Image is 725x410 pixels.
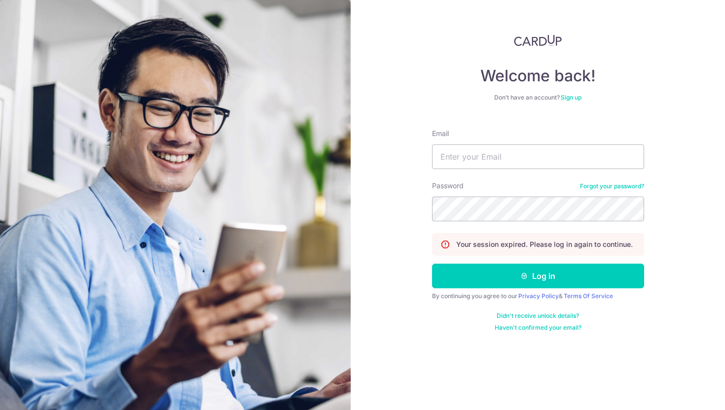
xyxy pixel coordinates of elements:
input: Enter your Email [432,144,644,169]
a: Privacy Policy [518,292,559,300]
p: Your session expired. Please log in again to continue. [456,239,633,249]
label: Password [432,181,464,191]
a: Didn't receive unlock details? [497,312,579,320]
div: Don’t have an account? [432,94,644,102]
a: Sign up [561,94,581,101]
a: Forgot your password? [580,182,644,190]
img: CardUp Logo [514,34,562,46]
h4: Welcome back! [432,66,644,86]
div: By continuing you agree to our & [432,292,644,300]
a: Haven't confirmed your email? [495,324,581,332]
a: Terms Of Service [564,292,613,300]
button: Log in [432,264,644,288]
label: Email [432,129,449,138]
